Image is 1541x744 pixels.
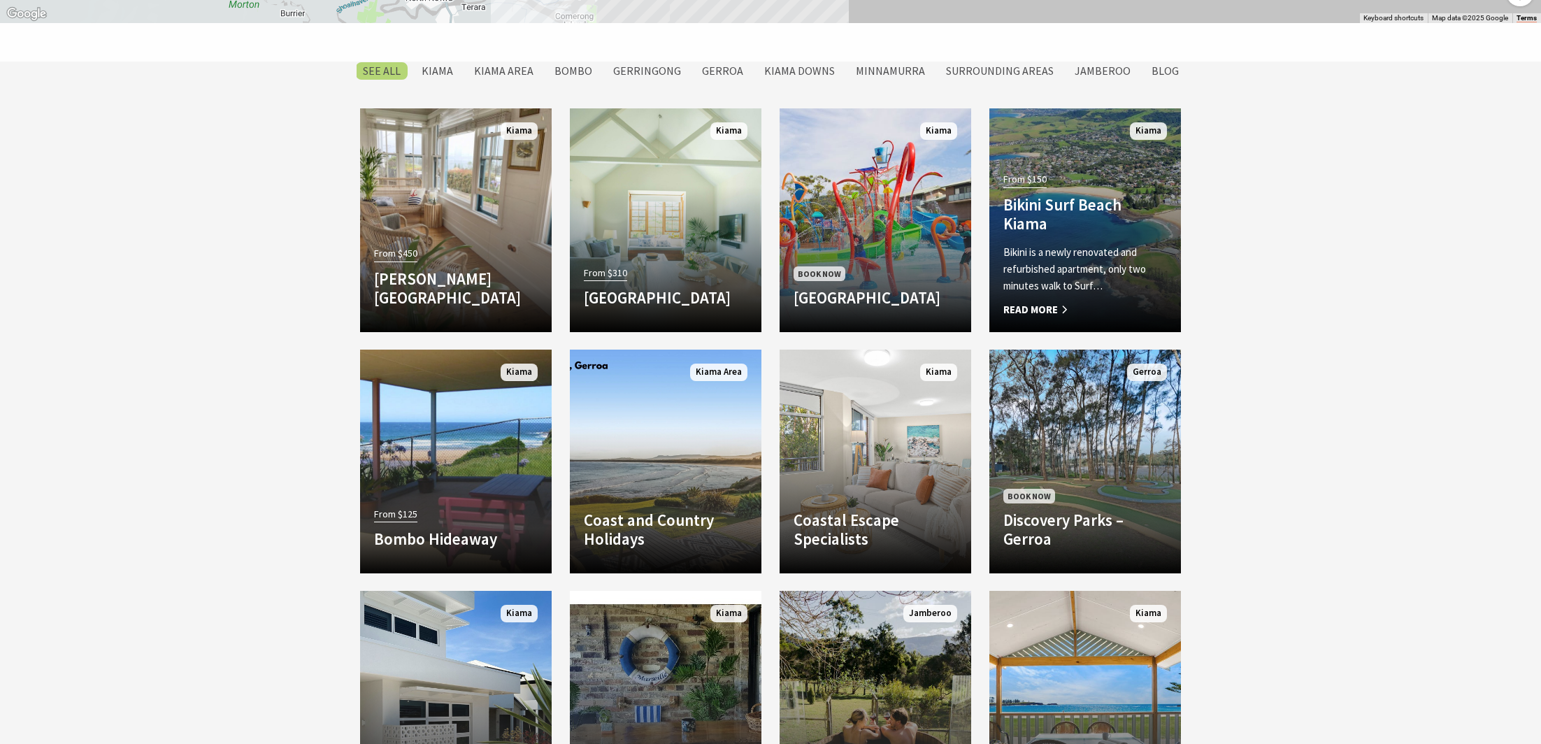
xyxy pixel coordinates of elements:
[1003,301,1167,318] span: Read More
[1363,13,1424,23] button: Keyboard shortcuts
[570,108,761,332] a: Another Image Used From $310 [GEOGRAPHIC_DATA] Kiama
[3,5,50,23] img: Google
[374,529,538,549] h4: Bombo Hideaway
[584,288,747,308] h4: [GEOGRAPHIC_DATA]
[780,108,971,332] a: Book Now [GEOGRAPHIC_DATA] Kiama
[374,269,538,308] h4: [PERSON_NAME][GEOGRAPHIC_DATA]
[360,350,552,573] a: From $125 Bombo Hideaway Kiama
[1517,14,1537,22] a: Terms (opens in new tab)
[1145,62,1186,80] label: Blog
[849,62,932,80] label: Minnamurra
[903,605,957,622] span: Jamberoo
[695,62,750,80] label: Gerroa
[415,62,460,80] label: Kiama
[570,350,761,573] a: Another Image Used Coast and Country Holidays Kiama Area
[710,605,747,622] span: Kiama
[374,245,417,262] span: From $450
[501,605,538,622] span: Kiama
[606,62,688,80] label: Gerringong
[794,510,957,549] h4: Coastal Escape Specialists
[547,62,599,80] label: Bombo
[690,364,747,381] span: Kiama Area
[3,5,50,23] a: Open this area in Google Maps (opens a new window)
[1003,244,1167,294] p: Bikini is a newly renovated and refurbished apartment, only two minutes walk to Surf…
[1127,364,1167,381] span: Gerroa
[467,62,540,80] label: Kiama Area
[501,122,538,140] span: Kiama
[1130,122,1167,140] span: Kiama
[794,266,845,281] span: Book Now
[989,108,1181,332] a: From $150 Bikini Surf Beach Kiama Bikini is a newly renovated and refurbished apartment, only two...
[584,510,747,549] h4: Coast and Country Holidays
[356,62,408,80] label: SEE All
[1130,605,1167,622] span: Kiama
[1432,14,1508,22] span: Map data ©2025 Google
[1003,489,1055,503] span: Book Now
[920,122,957,140] span: Kiama
[780,350,971,573] a: Another Image Used Coastal Escape Specialists Kiama
[920,364,957,381] span: Kiama
[1003,510,1167,549] h4: Discovery Parks – Gerroa
[710,122,747,140] span: Kiama
[360,108,552,332] a: From $450 [PERSON_NAME][GEOGRAPHIC_DATA] Kiama
[794,288,957,308] h4: [GEOGRAPHIC_DATA]
[1068,62,1138,80] label: Jamberoo
[989,350,1181,573] a: Book Now Discovery Parks – Gerroa Gerroa
[1003,171,1047,187] span: From $150
[1003,195,1167,234] h4: Bikini Surf Beach Kiama
[939,62,1061,80] label: Surrounding Areas
[501,364,538,381] span: Kiama
[757,62,842,80] label: Kiama Downs
[374,506,417,522] span: From $125
[584,265,627,281] span: From $310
